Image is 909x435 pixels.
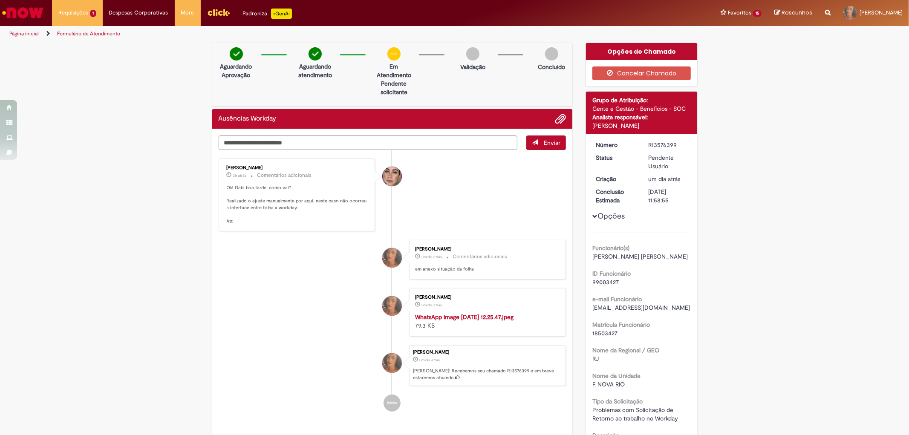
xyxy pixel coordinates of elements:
[592,406,678,422] span: Problemas com Solicitação de Retorno ao trabalho no Workday
[589,141,642,149] dt: Número
[219,135,518,150] textarea: Digite sua mensagem aqui...
[648,175,688,183] div: 29/09/2025 11:58:52
[648,187,688,205] div: [DATE] 11:58:55
[421,254,442,259] time: 29/09/2025 12:31:00
[421,302,442,308] time: 29/09/2025 12:30:47
[592,253,688,260] span: [PERSON_NAME] [PERSON_NAME]
[413,350,561,355] div: [PERSON_NAME]
[545,47,558,60] img: img-circle-grey.png
[592,104,691,113] div: Gente e Gestão - Benefícios - SOC
[728,9,751,17] span: Favoritos
[294,62,336,79] p: Aguardando atendimento
[227,184,369,225] p: Olá Gabi boa tarde, como vai? Realizado o ajuste manualmente por aqui, neste caso não ocorreu a i...
[592,355,599,363] span: RJ
[753,10,762,17] span: 15
[592,295,642,303] b: e-mail Funcionário
[58,9,88,17] span: Requisições
[219,150,566,420] ul: Histórico de tíquete
[6,26,600,42] ul: Trilhas de página
[257,172,312,179] small: Comentários adicionais
[216,62,257,79] p: Aguardando Aprovação
[421,302,442,308] span: um dia atrás
[774,9,812,17] a: Rascunhos
[589,175,642,183] dt: Criação
[589,187,642,205] dt: Conclusão Estimada
[592,380,625,388] span: F. NOVA RIO
[419,357,440,363] time: 29/09/2025 11:58:52
[592,66,691,80] button: Cancelar Chamado
[526,135,566,150] button: Enviar
[271,9,292,19] p: +GenAi
[227,165,369,170] div: [PERSON_NAME]
[538,63,565,71] p: Concluído
[233,173,247,178] span: 3h atrás
[207,6,230,19] img: click_logo_yellow_360x200.png
[90,10,96,17] span: 1
[592,398,643,405] b: Tipo da Solicitação
[219,345,566,386] li: Gabrielle Dos Santos Paladino
[648,153,688,170] div: Pendente Usuário
[233,173,247,178] time: 30/09/2025 13:34:33
[555,113,566,124] button: Adicionar anexos
[592,321,650,328] b: Matrícula Funcionário
[387,47,401,60] img: circle-minus.png
[419,357,440,363] span: um dia atrás
[230,47,243,60] img: check-circle-green.png
[586,43,697,60] div: Opções do Chamado
[415,313,557,330] div: 79.3 KB
[544,139,560,147] span: Enviar
[592,278,619,286] span: 99003427
[415,266,557,273] p: em anexo situação da folha
[648,141,688,149] div: R13576399
[648,175,680,183] span: um dia atrás
[415,247,557,252] div: [PERSON_NAME]
[466,47,479,60] img: img-circle-grey.png
[109,9,168,17] span: Despesas Corporativas
[592,346,659,354] b: Nome da Regional / GEO
[453,253,507,260] small: Comentários adicionais
[413,368,561,381] p: [PERSON_NAME]! Recebemos seu chamado R13576399 e em breve estaremos atuando.
[382,296,402,316] div: Gabrielle Dos Santos Paladino
[243,9,292,19] div: Padroniza
[415,295,557,300] div: [PERSON_NAME]
[421,254,442,259] span: um dia atrás
[219,115,277,123] h2: Ausências Workday Histórico de tíquete
[460,63,485,71] p: Validação
[57,30,120,37] a: Formulário de Atendimento
[592,96,691,104] div: Grupo de Atribuição:
[648,175,680,183] time: 29/09/2025 11:58:52
[592,121,691,130] div: [PERSON_NAME]
[592,329,618,337] span: 18503427
[382,353,402,373] div: Gabrielle Dos Santos Paladino
[782,9,812,17] span: Rascunhos
[382,167,402,186] div: Ariane Ruiz Amorim
[592,372,641,380] b: Nome da Unidade
[592,304,690,311] span: [EMAIL_ADDRESS][DOMAIN_NAME]
[382,248,402,268] div: Gabrielle Dos Santos Paladino
[592,113,691,121] div: Analista responsável:
[1,4,45,21] img: ServiceNow
[589,153,642,162] dt: Status
[373,79,415,96] p: Pendente solicitante
[860,9,903,16] span: [PERSON_NAME]
[373,62,415,79] p: Em Atendimento
[592,244,629,252] b: Funcionário(s)
[415,313,514,321] a: WhatsApp Image [DATE] 12.25.47.jpeg
[181,9,194,17] span: More
[592,270,631,277] b: ID Funcionário
[309,47,322,60] img: check-circle-green.png
[9,30,39,37] a: Página inicial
